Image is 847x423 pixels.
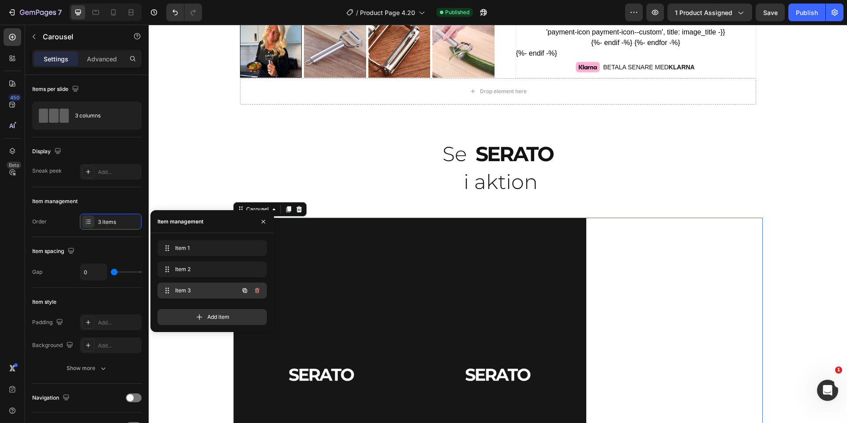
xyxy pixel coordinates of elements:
[175,287,225,295] span: Item 3
[96,181,122,189] div: Carousel
[32,268,42,276] div: Gap
[32,392,71,404] div: Navigation
[149,25,847,423] iframe: Design area
[32,83,81,95] div: Items per slide
[427,36,451,48] img: gempages_566584149058520001-de535ddf-6f05-4c52-8065-853809f6b60d.png
[87,54,117,64] p: Advanced
[520,39,546,46] strong: klarna
[835,366,842,374] span: 1
[67,364,108,373] div: Show more
[98,168,139,176] div: Add...
[207,313,229,321] span: Add item
[7,162,21,169] div: Beta
[675,8,732,17] span: 1 product assigned
[98,319,139,327] div: Add...
[166,4,202,21] div: Undo/Redo
[788,4,825,21] button: Publish
[98,342,139,350] div: Add...
[157,218,203,226] div: Item management
[356,8,358,17] span: /
[85,143,614,171] h2: i aktion
[32,340,75,351] div: Background
[4,4,66,21] button: 7
[453,38,547,47] h2: Betala senare med
[175,265,246,273] span: Item 2
[32,317,65,329] div: Padding
[445,8,469,16] span: Published
[75,106,129,126] div: 3 columns
[32,197,78,205] div: Item management
[32,360,142,376] button: Show more
[293,115,319,144] h2: Se
[175,244,246,252] span: Item 1
[327,117,405,142] strong: SERATO
[32,218,47,226] div: Order
[32,167,62,175] div: Sneak peek
[360,8,415,17] span: Product Page 4.20
[98,218,139,226] div: 3 items
[817,380,838,401] iframe: Intercom live chat
[8,94,21,101] div: 450
[58,7,62,18] p: 7
[43,31,118,42] p: Carousel
[32,146,63,158] div: Display
[331,63,378,70] div: Drop element here
[796,8,818,17] div: Publish
[763,9,778,16] span: Save
[667,4,752,21] button: 1 product assigned
[80,264,107,280] input: Auto
[32,298,56,306] div: Item style
[44,54,68,64] p: Settings
[32,245,76,257] div: Item spacing
[756,4,785,21] button: Save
